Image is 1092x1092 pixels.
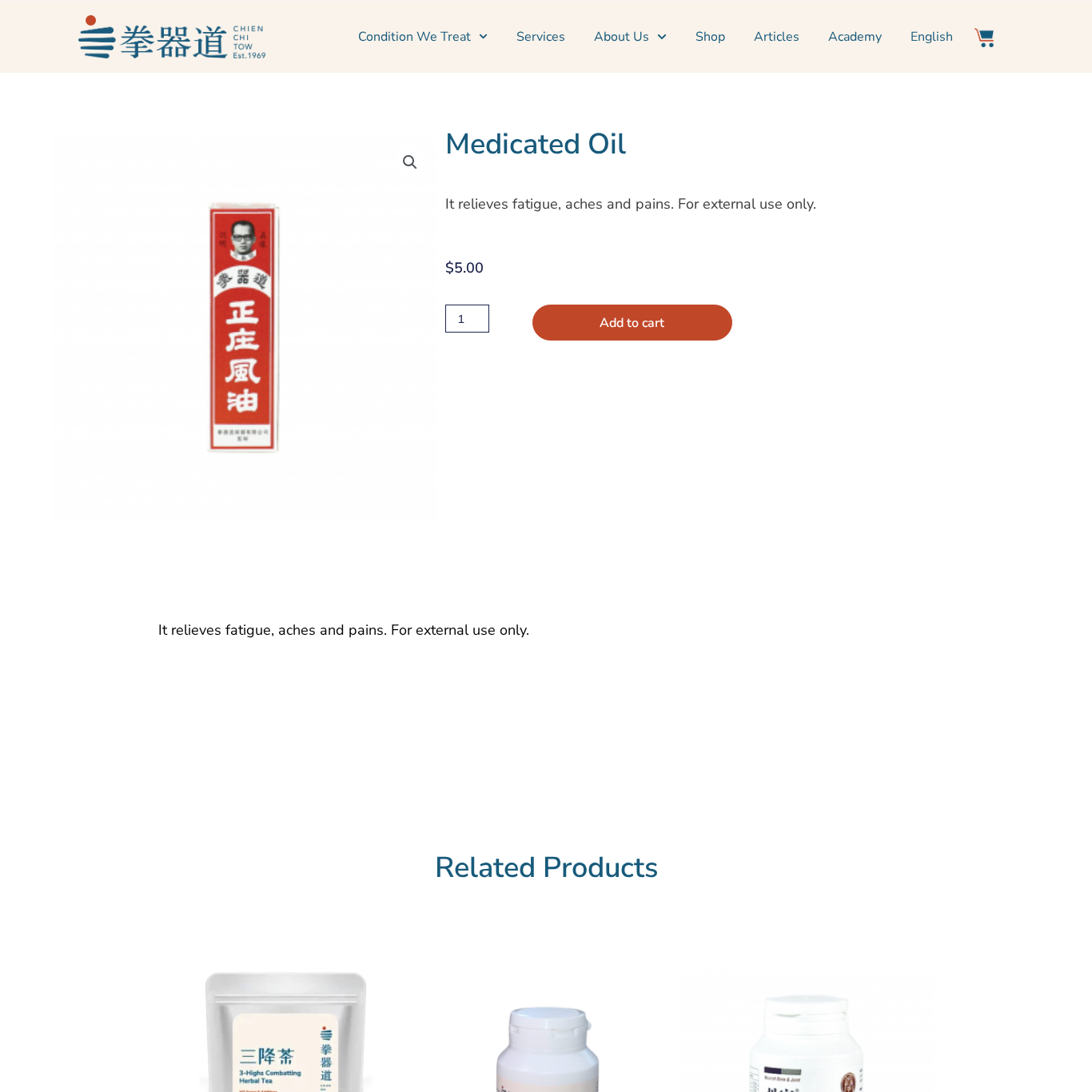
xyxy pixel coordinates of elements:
[445,258,484,277] bdi: 5.00
[158,620,529,640] span: It relieves fatigue, aches and pains. For external use only.
[594,17,666,57] a: About Us
[911,27,953,46] span: English
[754,17,799,57] a: Articles
[974,28,994,47] img: Website Icon-03
[532,305,732,341] button: Add to cart
[516,17,565,57] a: Services
[158,851,934,886] h2: Related Products
[358,17,488,57] a: Condition We Treat
[445,194,816,213] span: It relieves fatigue, aches and pains. For external use only.
[396,148,424,177] a: View full-screen image gallery
[52,135,438,521] img: Medicated Oil
[445,127,947,162] h1: Medicated Oil
[828,17,882,57] a: Academy
[445,305,488,333] input: Product quantity
[273,17,953,57] nav: Menu
[695,17,725,57] a: Shop
[445,258,454,277] span: $
[911,17,953,57] a: English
